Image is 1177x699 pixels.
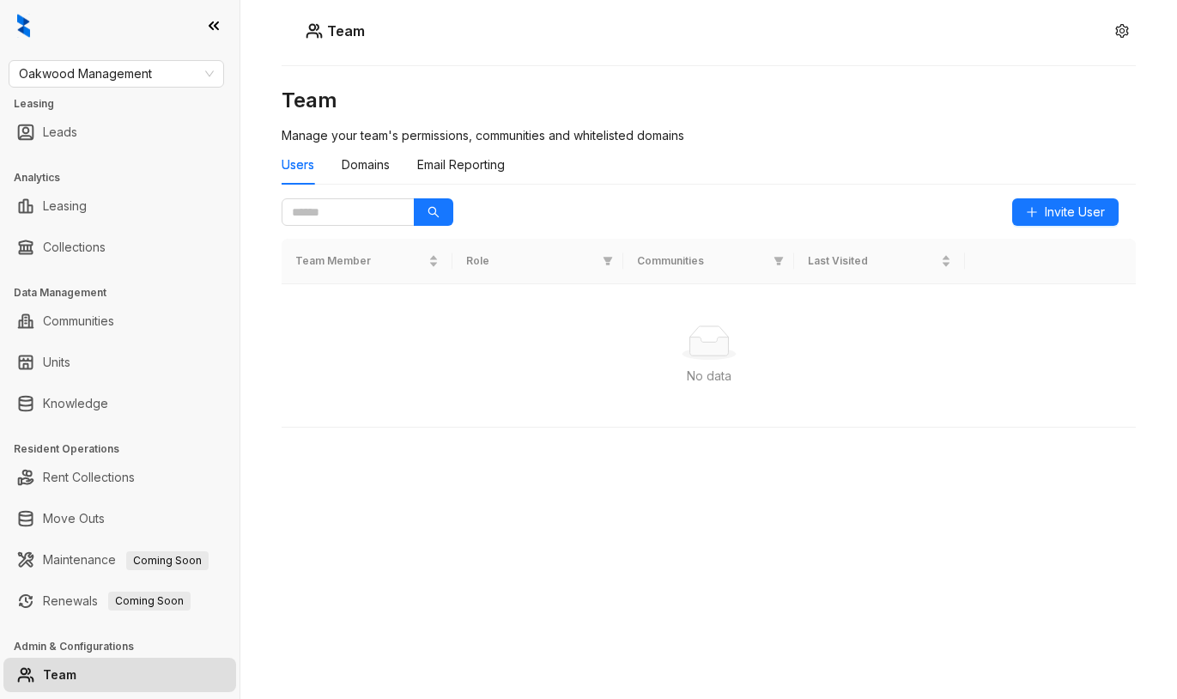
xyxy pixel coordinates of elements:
a: Rent Collections [43,460,135,495]
div: Domains [342,155,390,174]
span: filter [770,250,787,273]
li: Leasing [3,189,236,223]
a: Move Outs [43,501,105,536]
a: Communities [43,304,114,338]
span: Invite User [1045,203,1105,222]
span: Last Visited [808,253,937,270]
th: Role [452,239,623,284]
h3: Admin & Configurations [14,639,240,654]
li: Maintenance [3,543,236,577]
th: Team Member [282,239,452,284]
span: Manage your team's permissions, communities and whitelisted domains [282,128,684,143]
li: Move Outs [3,501,236,536]
a: Leasing [43,189,87,223]
a: Units [43,345,70,380]
li: Leads [3,115,236,149]
span: setting [1115,24,1129,38]
span: Communities [637,253,767,270]
h3: Analytics [14,170,240,185]
a: Team [43,658,76,692]
span: filter [774,256,784,266]
img: logo [17,14,30,38]
button: Invite User [1012,198,1119,226]
div: Users [282,155,314,174]
h3: Leasing [14,96,240,112]
h3: Data Management [14,285,240,301]
span: search [428,206,440,218]
li: Renewals [3,584,236,618]
h5: Team [323,21,365,41]
span: Coming Soon [126,551,209,570]
span: filter [603,256,613,266]
th: Last Visited [794,239,965,284]
li: Communities [3,304,236,338]
span: Coming Soon [108,592,191,611]
li: Team [3,658,236,692]
a: Collections [43,230,106,264]
h3: Resident Operations [14,441,240,457]
div: No data [302,367,1115,386]
a: Knowledge [43,386,108,421]
span: plus [1026,206,1038,218]
span: Oakwood Management [19,61,214,87]
li: Collections [3,230,236,264]
a: RenewalsComing Soon [43,584,191,618]
div: Email Reporting [417,155,505,174]
a: Leads [43,115,77,149]
li: Knowledge [3,386,236,421]
h3: Team [282,87,1136,114]
img: Users [306,22,323,40]
li: Units [3,345,236,380]
span: Role [466,253,596,270]
span: Team Member [295,253,425,270]
span: filter [599,250,616,273]
li: Rent Collections [3,460,236,495]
